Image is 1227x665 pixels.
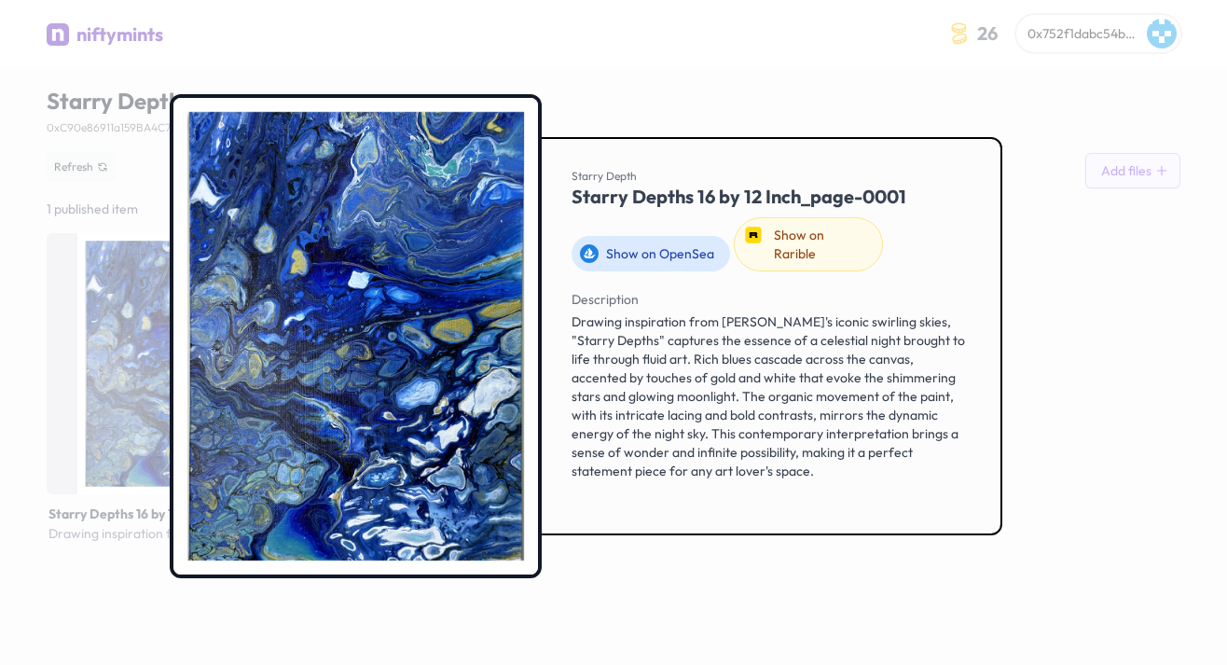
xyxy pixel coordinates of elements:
span: Drawing inspiration from [PERSON_NAME]'s iconic swirling skies, "Starry Depths" captures the esse... [572,313,965,479]
a: Show on Rarible [734,217,883,271]
span: Starry Depths 16 by 12 Inch_page-0001 [572,184,906,210]
span: Description [572,290,971,309]
a: Show on OpenSea [572,236,730,271]
img: opensea-logo.137beca2.svg [580,244,599,263]
img: Starry Depths 16 by 12 Inch_page-0001 [170,94,542,578]
img: rarible-logo.1b84ba50.svg [740,226,766,244]
span: Starry Depth [572,169,971,184]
